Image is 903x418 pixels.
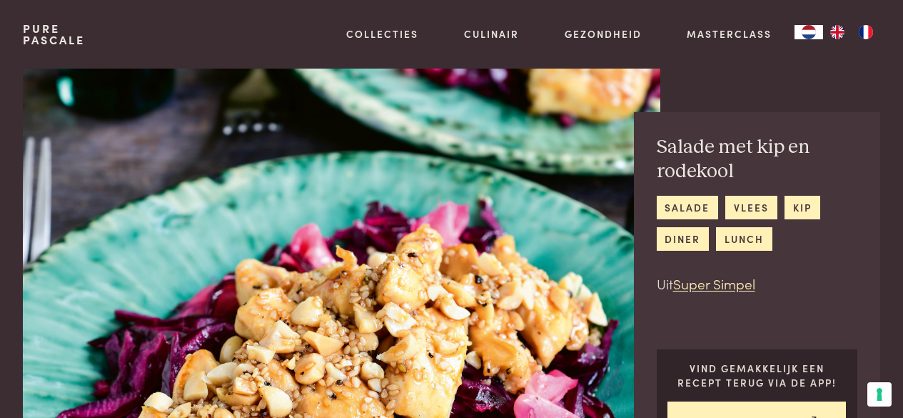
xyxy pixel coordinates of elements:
[565,26,642,41] a: Gezondheid
[823,25,852,39] a: EN
[667,361,846,390] p: Vind gemakkelijk een recept terug via de app!
[794,25,823,39] div: Language
[852,25,880,39] a: FR
[657,274,858,294] p: Uit
[794,25,880,39] aside: Language selected: Nederlands
[346,26,418,41] a: Collecties
[657,227,709,251] a: diner
[716,227,772,251] a: lunch
[823,25,880,39] ul: Language list
[725,196,777,219] a: vlees
[657,196,718,219] a: salade
[867,382,892,407] button: Uw voorkeuren voor toestemming voor trackingtechnologieën
[464,26,519,41] a: Culinair
[657,135,858,184] h2: Salade met kip en rodekool
[785,196,819,219] a: kip
[687,26,772,41] a: Masterclass
[673,274,755,293] a: Super Simpel
[23,23,85,46] a: PurePascale
[794,25,823,39] a: NL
